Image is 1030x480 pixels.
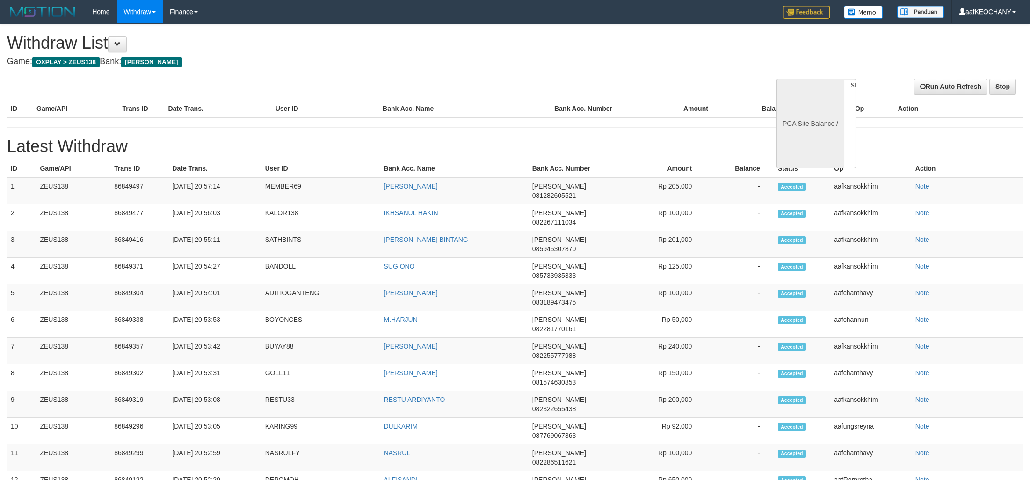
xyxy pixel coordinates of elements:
td: Rp 125,000 [626,258,706,284]
span: 082322655438 [532,405,576,413]
span: [PERSON_NAME] [532,182,586,190]
th: Bank Acc. Name [379,100,551,117]
td: 5 [7,284,36,311]
td: 86849319 [110,391,168,418]
td: Rp 201,000 [626,231,706,258]
span: Accepted [778,236,806,244]
th: Balance [722,100,801,117]
td: 86849416 [110,231,168,258]
td: 1 [7,177,36,204]
span: Accepted [778,343,806,351]
span: [PERSON_NAME] [532,262,586,270]
span: [PERSON_NAME] [532,422,586,430]
td: aafkansokkhim [830,338,912,364]
span: [PERSON_NAME] [532,236,586,243]
td: [DATE] 20:53:05 [168,418,261,444]
th: ID [7,100,33,117]
div: PGA Site Balance / [776,79,844,168]
h4: Game: Bank: [7,57,677,66]
a: Note [915,369,929,377]
th: Action [912,160,1023,177]
a: Note [915,422,929,430]
td: 8 [7,364,36,391]
td: Rp 205,000 [626,177,706,204]
span: Accepted [778,290,806,298]
td: ZEUS138 [36,204,110,231]
th: Action [894,100,1023,117]
span: [PERSON_NAME] [532,369,586,377]
a: [PERSON_NAME] [384,369,437,377]
span: 087769067363 [532,432,576,439]
td: 86849338 [110,311,168,338]
span: Accepted [778,183,806,191]
td: RESTU33 [261,391,380,418]
td: [DATE] 20:54:01 [168,284,261,311]
a: Note [915,289,929,297]
span: [PERSON_NAME] [532,316,586,323]
td: Rp 240,000 [626,338,706,364]
a: Note [915,209,929,217]
td: aafkansokkhim [830,391,912,418]
td: aafchannun [830,311,912,338]
td: 86849497 [110,177,168,204]
td: 2 [7,204,36,231]
td: ZEUS138 [36,311,110,338]
td: - [706,231,774,258]
a: Note [915,182,929,190]
span: Accepted [778,370,806,378]
td: ZEUS138 [36,364,110,391]
a: [PERSON_NAME] [384,342,437,350]
span: 081574630853 [532,378,576,386]
a: Run Auto-Refresh [914,79,987,95]
a: M.HARJUN [384,316,417,323]
a: Note [915,396,929,403]
span: [PERSON_NAME] [532,289,586,297]
td: - [706,391,774,418]
td: 4 [7,258,36,284]
td: GOLL11 [261,364,380,391]
span: Accepted [778,423,806,431]
td: 86849304 [110,284,168,311]
td: NASRULFY [261,444,380,471]
td: ZEUS138 [36,338,110,364]
span: Accepted [778,263,806,271]
td: - [706,204,774,231]
td: BOYONCES [261,311,380,338]
td: - [706,338,774,364]
td: 10 [7,418,36,444]
td: 86849299 [110,444,168,471]
td: 86849371 [110,258,168,284]
th: Op [830,160,912,177]
img: panduan.png [897,6,944,18]
th: Date Trans. [168,160,261,177]
span: 085945307870 [532,245,576,253]
span: [PERSON_NAME] [532,209,586,217]
a: SUGIONO [384,262,414,270]
td: Rp 50,000 [626,311,706,338]
td: Rp 200,000 [626,391,706,418]
td: [DATE] 20:53:08 [168,391,261,418]
span: [PERSON_NAME] [532,342,586,350]
td: - [706,258,774,284]
img: MOTION_logo.png [7,5,78,19]
td: 3 [7,231,36,258]
th: Status [774,160,830,177]
td: - [706,418,774,444]
span: 083189473475 [532,298,576,306]
th: Date Trans. [164,100,271,117]
th: Game/API [36,160,110,177]
a: IKHSANUL HAKIN [384,209,438,217]
td: ADITIOGANTENG [261,284,380,311]
th: Amount [626,160,706,177]
td: [DATE] 20:53:42 [168,338,261,364]
a: Stop [989,79,1016,95]
a: Note [915,262,929,270]
td: 86849477 [110,204,168,231]
span: 082267111034 [532,218,576,226]
td: KALOR138 [261,204,380,231]
td: aafkansokkhim [830,177,912,204]
td: - [706,311,774,338]
td: ZEUS138 [36,231,110,258]
td: 86849296 [110,418,168,444]
th: Amount [636,100,722,117]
